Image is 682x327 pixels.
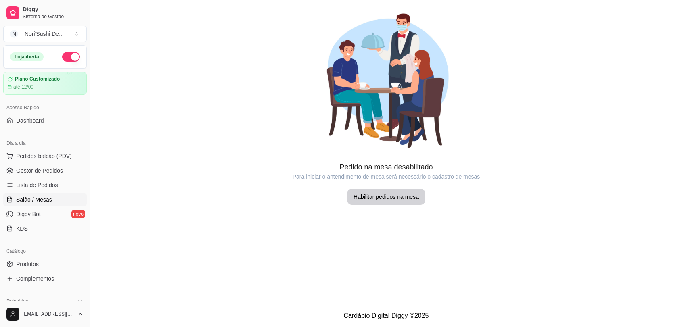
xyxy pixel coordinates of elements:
[3,150,87,162] button: Pedidos balcão (PDV)
[3,101,87,114] div: Acesso Rápido
[90,161,682,173] article: Pedido na mesa desabilitado
[10,30,18,38] span: N
[62,52,80,62] button: Alterar Status
[3,304,87,324] button: [EMAIL_ADDRESS][DOMAIN_NAME]
[3,258,87,271] a: Produtos
[3,26,87,42] button: Select a team
[25,30,64,38] div: Nori'Sushi De ...
[16,210,41,218] span: Diggy Bot
[23,6,84,13] span: Diggy
[16,260,39,268] span: Produtos
[3,3,87,23] a: DiggySistema de Gestão
[90,173,682,181] article: Para iniciar o antendimento de mesa será necessário o cadastro de mesas
[347,189,425,205] button: Habilitar pedidos na mesa
[16,225,28,233] span: KDS
[3,137,87,150] div: Dia a dia
[23,311,74,317] span: [EMAIL_ADDRESS][DOMAIN_NAME]
[15,76,60,82] article: Plano Customizado
[10,52,44,61] div: Loja aberta
[3,222,87,235] a: KDS
[3,164,87,177] a: Gestor de Pedidos
[3,179,87,192] a: Lista de Pedidos
[16,196,52,204] span: Salão / Mesas
[23,13,84,20] span: Sistema de Gestão
[6,298,28,304] span: Relatórios
[13,84,33,90] article: até 12/09
[3,114,87,127] a: Dashboard
[3,72,87,95] a: Plano Customizadoaté 12/09
[3,245,87,258] div: Catálogo
[16,152,72,160] span: Pedidos balcão (PDV)
[16,117,44,125] span: Dashboard
[3,208,87,221] a: Diggy Botnovo
[16,167,63,175] span: Gestor de Pedidos
[90,304,682,327] footer: Cardápio Digital Diggy © 2025
[16,181,58,189] span: Lista de Pedidos
[3,193,87,206] a: Salão / Mesas
[3,272,87,285] a: Complementos
[16,275,54,283] span: Complementos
